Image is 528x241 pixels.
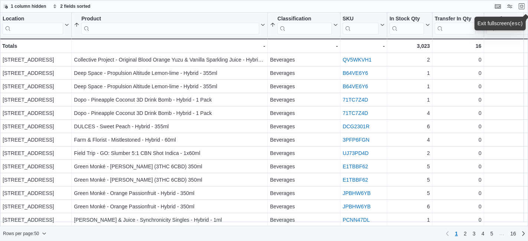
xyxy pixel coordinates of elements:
button: 1 column hidden [0,2,49,11]
div: 16 [435,42,482,50]
a: 3PFP6FGN [343,137,369,143]
div: Dopo - Pineapple Coconut 3D Drink Bomb - Hybrid - 1 Pack [74,95,265,104]
button: 2 fields sorted [50,2,93,11]
div: Transfer In Qty [435,16,476,23]
a: E1TBBF62 [343,164,368,169]
div: Beverages [270,95,338,104]
div: Deep Space - Propulsion Altitude Lemon-lime - Hybrid - 355ml [74,82,265,91]
div: 0 [435,175,482,184]
kbd: esc [512,21,521,27]
div: - [74,42,265,50]
div: Farm & Florist - Mistlestoned - Hybrid - 60ml [74,135,265,144]
div: 5 [390,162,430,171]
div: Location [3,16,63,34]
button: In Stock Qty [390,16,430,34]
span: 2 [464,230,467,237]
div: 1 [390,95,430,104]
div: Green Monké - [PERSON_NAME] (3THC 6CBD) 350ml [74,175,265,184]
a: Page 4 of 16 [479,228,488,240]
span: 3 [473,230,476,237]
span: 1 column hidden [11,3,46,9]
div: Beverages [270,135,338,144]
div: 0 [435,82,482,91]
div: Exit fullscreen ( ) [478,20,523,27]
span: 5 [490,230,493,237]
div: [STREET_ADDRESS] [3,162,69,171]
li: Skipping pages 6 to 15 [496,230,507,239]
a: B64VE6Y6 [343,70,368,76]
div: In Stock Qty [390,16,424,23]
div: Beverages [270,55,338,64]
a: Page 2 of 16 [461,228,470,240]
div: 0 [435,189,482,198]
a: B64VE6Y6 [343,83,368,89]
a: Page 16 of 16 [507,228,519,240]
span: 2 fields sorted [60,3,90,9]
div: Beverages [270,202,338,211]
div: 0 [435,109,482,118]
div: [STREET_ADDRESS] [3,149,69,158]
div: 0 [435,215,482,224]
button: Previous page [443,229,452,238]
div: Classification [277,16,332,23]
button: Keyboard shortcuts [493,2,502,11]
div: Dopo - Pineapple Coconut 3D Drink Bomb - Hybrid - 1 Pack [74,109,265,118]
div: 4 [390,109,430,118]
div: [STREET_ADDRESS] [3,55,69,64]
div: Beverages [270,149,338,158]
div: Product [81,16,259,23]
div: Beverages [270,175,338,184]
div: 0 [435,122,482,131]
a: PCNN47DL [343,217,370,223]
div: [STREET_ADDRESS] [3,135,69,144]
a: Page 5 of 16 [488,228,496,240]
button: Location [3,16,69,34]
div: 0 [435,69,482,77]
div: Beverages [270,215,338,224]
a: Next page [519,229,528,238]
div: Transfer In Qty [435,16,476,34]
div: Beverages [270,69,338,77]
div: 0 [435,55,482,64]
div: Green Monké - [PERSON_NAME] (3THC 6CBD) 350ml [74,162,265,171]
div: 0 [435,202,482,211]
div: DULCES - Sweet Peach - Hybrid - 355ml [74,122,265,131]
button: Product [74,16,265,34]
div: 0 [435,162,482,171]
a: 71TC7Z4D [343,97,368,103]
div: 5 [390,175,430,184]
div: SKU URL [343,16,379,34]
div: [STREET_ADDRESS] [3,215,69,224]
div: Beverages [270,189,338,198]
div: 0 [435,95,482,104]
div: [STREET_ADDRESS] [3,202,69,211]
div: - [343,42,385,50]
a: QV5WKVH1 [343,57,372,63]
div: Product [81,16,259,34]
div: Totals [2,42,69,50]
div: [STREET_ADDRESS] [3,95,69,104]
a: E1TBBF62 [343,177,368,183]
button: Exit fullscreen [517,2,526,11]
div: Beverages [270,162,338,171]
a: JPBHW6YB [343,204,371,209]
div: Beverages [270,82,338,91]
button: Classification [270,16,338,34]
button: SKU [343,16,385,34]
div: In Stock Qty [390,16,424,34]
div: [STREET_ADDRESS] [3,109,69,118]
div: 6 [390,202,430,211]
div: [STREET_ADDRESS] [3,122,69,131]
div: Green Monké - Orange Passionfruit - Hybrid - 350ml [74,189,265,198]
div: 2 [390,55,430,64]
button: Display options [505,2,514,11]
a: UJ73PD4D [343,150,369,156]
a: JPBHW6YB [343,190,371,196]
div: - [270,42,338,50]
div: Classification [277,16,332,34]
div: [STREET_ADDRESS] [3,69,69,77]
div: 2 [390,149,430,158]
div: [STREET_ADDRESS] [3,189,69,198]
nav: Pagination for preceding grid [443,228,528,240]
a: 71TC7Z4D [343,110,368,116]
